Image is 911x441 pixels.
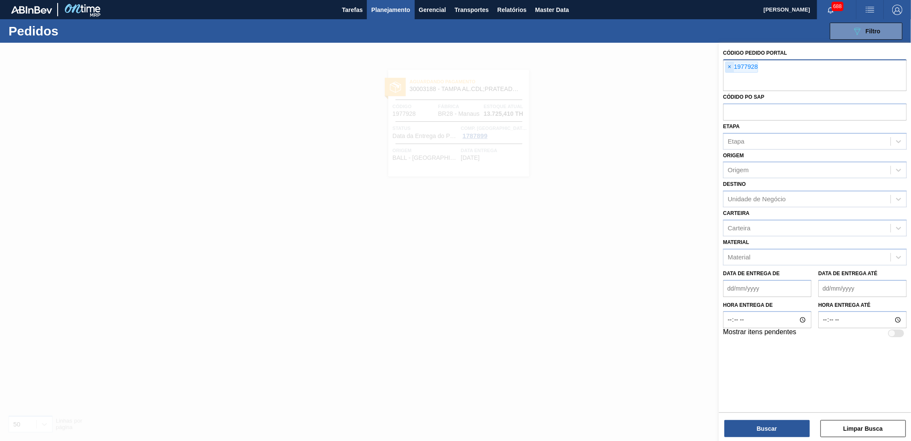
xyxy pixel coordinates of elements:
[818,270,878,276] label: Data de Entrega até
[866,28,881,35] span: Filtro
[728,138,744,145] div: Etapa
[728,253,750,261] div: Material
[726,62,734,72] span: ×
[892,5,902,15] img: Logout
[723,123,740,129] label: Etapa
[723,280,811,297] input: dd/mm/yyyy
[497,5,526,15] span: Relatórios
[728,224,750,232] div: Carteira
[723,299,811,312] label: Hora entrega de
[728,167,749,174] div: Origem
[723,270,780,276] label: Data de Entrega de
[723,153,744,159] label: Origem
[832,2,844,11] span: 688
[723,328,797,338] label: Mostrar itens pendentes
[728,196,786,203] div: Unidade de Negócio
[830,23,902,40] button: Filtro
[11,6,52,14] img: TNhmsLtSVTkK8tSr43FrP2fwEKptu5GPRR3wAAAABJRU5ErkJggg==
[723,210,750,216] label: Carteira
[725,62,758,73] div: 1977928
[723,94,765,100] label: Códido PO SAP
[865,5,875,15] img: userActions
[342,5,363,15] span: Tarefas
[535,5,569,15] span: Master Data
[723,50,787,56] label: Código Pedido Portal
[419,5,446,15] span: Gerencial
[723,239,749,245] label: Material
[454,5,489,15] span: Transportes
[9,26,138,36] h1: Pedidos
[818,280,907,297] input: dd/mm/yyyy
[817,4,844,16] button: Notificações
[723,181,746,187] label: Destino
[371,5,410,15] span: Planejamento
[818,299,907,312] label: Hora entrega até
